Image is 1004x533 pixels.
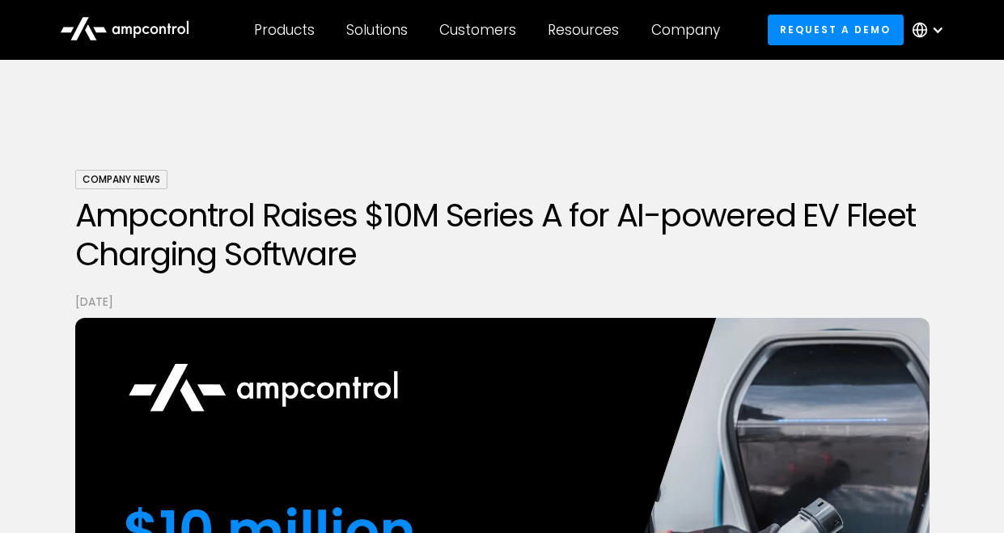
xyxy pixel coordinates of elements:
[346,21,408,39] div: Solutions
[548,21,619,39] div: Resources
[75,196,930,273] h1: Ampcontrol Raises $10M Series A for AI-powered EV Fleet Charging Software
[651,21,720,39] div: Company
[768,15,904,44] a: Request a demo
[75,293,930,311] p: [DATE]
[439,21,516,39] div: Customers
[75,170,167,189] div: Company News
[254,21,315,39] div: Products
